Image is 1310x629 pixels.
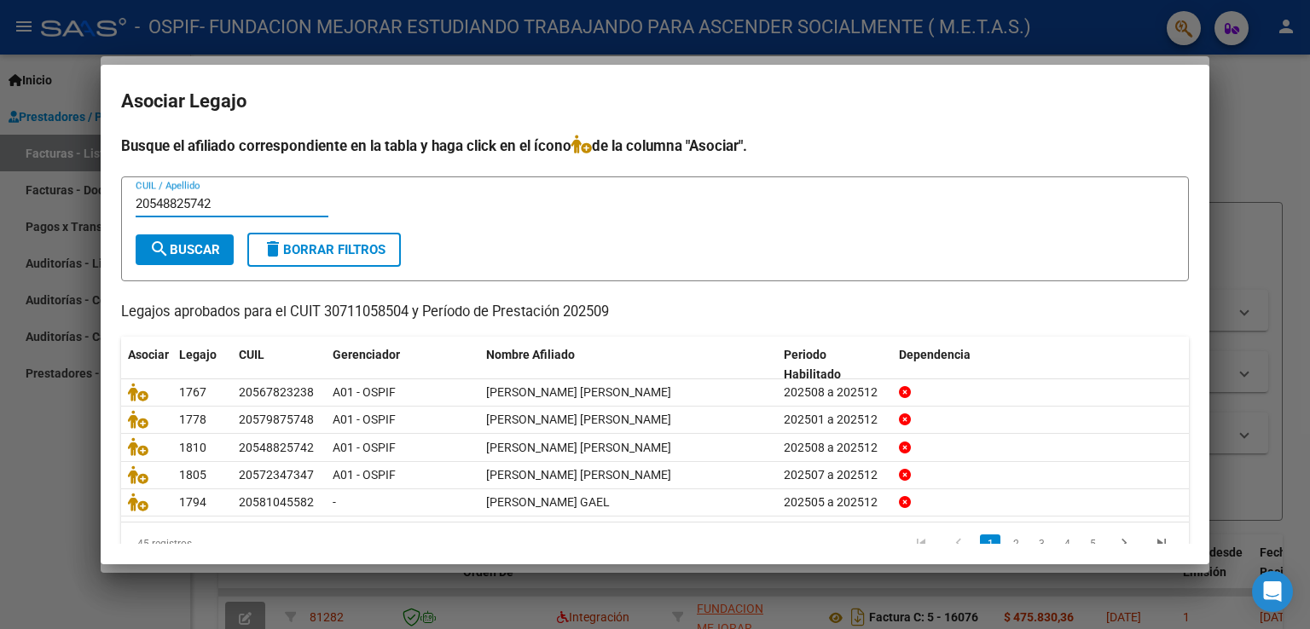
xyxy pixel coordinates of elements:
[333,385,396,399] span: A01 - OSPIF
[486,413,671,426] span: PEREYRA ROMAN NATANAEL
[486,468,671,482] span: SILVA RODRIGUEZ SEBASTIAN LEONEL
[486,441,671,454] span: CAMEJO CETRARO MATEO TAHIEL
[121,522,332,565] div: 45 registros
[179,413,206,426] span: 1778
[179,441,206,454] span: 1810
[136,234,234,265] button: Buscar
[333,495,336,509] span: -
[486,348,575,361] span: Nombre Afiliado
[121,302,1189,323] p: Legajos aprobados para el CUIT 30711058504 y Período de Prestación 202509
[899,348,971,361] span: Dependencia
[486,495,610,509] span: YUHAK DANTE GAEL
[179,495,206,509] span: 1794
[333,348,400,361] span: Gerenciador
[1108,534,1140,553] a: go to next page
[121,85,1189,118] h2: Asociar Legajo
[263,242,385,257] span: Borrar Filtros
[333,441,396,454] span: A01 - OSPIF
[784,348,841,381] span: Periodo Habilitado
[179,348,217,361] span: Legajo
[263,239,283,259] mat-icon: delete
[1057,534,1077,553] a: 4
[1006,534,1026,553] a: 2
[128,348,169,361] span: Asociar
[232,337,326,393] datatable-header-cell: CUIL
[149,242,220,257] span: Buscar
[149,239,170,259] mat-icon: search
[905,534,937,553] a: go to first page
[333,413,396,426] span: A01 - OSPIF
[333,468,396,482] span: A01 - OSPIF
[784,493,885,512] div: 202505 a 202512
[239,348,264,361] span: CUIL
[1082,534,1103,553] a: 5
[784,465,885,485] div: 202507 a 202512
[1252,571,1293,612] div: Open Intercom Messenger
[239,410,314,430] div: 20579875748
[977,529,1003,558] li: page 1
[980,534,1000,553] a: 1
[1029,529,1054,558] li: page 3
[239,465,314,485] div: 20572347347
[942,534,975,553] a: go to previous page
[239,438,314,458] div: 20548825742
[1003,529,1029,558] li: page 2
[479,337,777,393] datatable-header-cell: Nombre Afiliado
[1054,529,1080,558] li: page 4
[777,337,892,393] datatable-header-cell: Periodo Habilitado
[784,438,885,458] div: 202508 a 202512
[1080,529,1105,558] li: page 5
[1145,534,1178,553] a: go to last page
[247,233,401,267] button: Borrar Filtros
[1031,534,1052,553] a: 3
[239,383,314,402] div: 20567823238
[784,410,885,430] div: 202501 a 202512
[486,385,671,399] span: RUIZ LEONEL EMILIANO
[326,337,479,393] datatable-header-cell: Gerenciador
[179,468,206,482] span: 1805
[121,135,1189,157] h4: Busque el afiliado correspondiente en la tabla y haga click en el ícono de la columna "Asociar".
[239,493,314,512] div: 20581045582
[784,383,885,402] div: 202508 a 202512
[892,337,1190,393] datatable-header-cell: Dependencia
[121,337,172,393] datatable-header-cell: Asociar
[172,337,232,393] datatable-header-cell: Legajo
[179,385,206,399] span: 1767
